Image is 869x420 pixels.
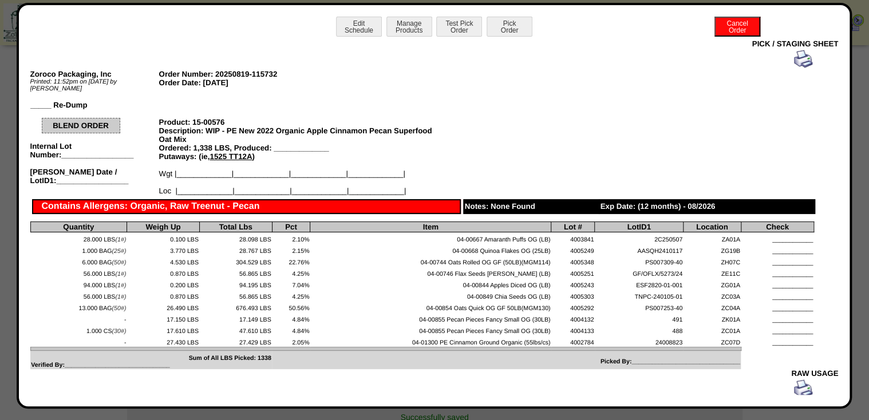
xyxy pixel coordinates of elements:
div: Notes: None Found [463,199,599,214]
td: 2.10% [272,232,310,244]
td: ____________ [741,290,813,301]
td: 04-00854 Oats Quick OG GF 50LB(MGM130) [310,301,551,312]
img: print.gif [794,379,812,398]
td: 56.865 LBS [199,290,272,301]
td: 0.100 LBS [127,232,200,244]
td: PS007309-40 [595,255,684,267]
th: Pct [272,222,310,232]
div: Product: 15-00576 [159,118,445,126]
div: RAW USAGE [30,369,839,378]
td: 7.04% [272,278,310,290]
td: TNPC-240105-01 [595,290,684,301]
span: (1#) [115,271,126,278]
td: 56.000 LBS [30,267,127,278]
td: 26.490 LBS [127,301,200,312]
span: (1#) [115,294,126,300]
td: 56.865 LBS [199,267,272,278]
td: 4.84% [272,324,310,335]
div: Putaways: (ie, ) [159,152,445,161]
td: 24008823 [595,335,684,347]
td: 04-01300 PE Cinnamon Ground Organic (55lbs/cs) [310,335,551,347]
td: 04-00849 Chia Seeds OG (LB) [310,290,551,301]
td: 50.56% [272,301,310,312]
u: 1525 TT12A [210,152,252,161]
td: ZE11C [683,267,741,278]
td: ZC07D [683,335,741,347]
td: 4005251 [551,267,595,278]
td: ZC01A [683,324,741,335]
div: Description: WIP - PE New 2022 Organic Apple Cinnamon Pecan Superfood Oat Mix [159,126,445,144]
td: 1.000 BAG [30,244,127,255]
td: ESF2820-01-001 [595,278,684,290]
td: ____________ [741,335,813,347]
td: 4.25% [272,267,310,278]
button: CancelOrder [714,17,760,37]
span: (30#) [112,328,127,335]
td: 27.429 LBS [199,335,272,347]
td: ZA01A [683,232,741,244]
td: 4003841 [551,232,595,244]
button: Test PickOrder [436,17,482,37]
th: LotID1 [595,222,684,232]
td: ____________ [741,312,813,324]
td: 4005348 [551,255,595,267]
td: Sum of All LBS Picked: 1338 [30,351,272,369]
td: ZG19B [683,244,741,255]
td: 4005243 [551,278,595,290]
td: 304.529 LBS [199,255,272,267]
td: 4005292 [551,301,595,312]
td: 4005303 [551,290,595,301]
td: 04-00668 Quinoa Flakes OG (25LB) [310,244,551,255]
td: 4004132 [551,312,595,324]
td: ZC04A [683,301,741,312]
td: 491 [595,312,684,324]
td: 488 [595,324,684,335]
td: 6.000 BAG [30,255,127,267]
td: 676.493 LBS [199,301,272,312]
td: 0.200 LBS [127,278,200,290]
td: 2C250507 [595,232,684,244]
td: 4.25% [272,290,310,301]
td: - [30,335,127,347]
div: Printed: 11:52pm on [DATE] by [PERSON_NAME] [30,78,159,92]
td: 04-00746 Flax Seeds [PERSON_NAME] (LB) [310,267,551,278]
div: Order Number: 20250819-115732 [159,70,445,78]
div: Zoroco Packaging, Inc [30,70,159,78]
span: (1#) [115,282,126,289]
td: 22.76% [272,255,310,267]
th: Lot # [551,222,595,232]
div: _____ Re-Dump [30,101,159,109]
button: ManageProducts [386,17,432,37]
td: 94.000 LBS [30,278,127,290]
td: 04-00855 Pecan Pieces Fancy Small OG (30LB) [310,312,551,324]
td: AASQH2410117 [595,244,684,255]
td: 04-00855 Pecan Pieces Fancy Small OG (30LB) [310,324,551,335]
div: Contains Allergens: Organic, Raw Treenut - Pecan [32,199,461,214]
th: Weigh Up [127,222,200,232]
td: 0.870 LBS [127,290,200,301]
td: 28.767 LBS [199,244,272,255]
td: GF/OFLX/5273/24 [595,267,684,278]
td: ZH07C [683,255,741,267]
td: 04-00844 Apples Diced OG (LB) [310,278,551,290]
td: ____________ [741,301,813,312]
td: ZG01A [683,278,741,290]
td: 4004133 [551,324,595,335]
td: 3.770 LBS [127,244,200,255]
td: 13.000 BAG [30,301,127,312]
td: 1.000 CS [30,324,127,335]
span: (1#) [115,236,126,243]
span: (25#) [112,248,127,255]
td: 28.098 LBS [199,232,272,244]
td: 17.150 LBS [127,312,200,324]
td: ____________ [741,232,813,244]
td: 0.870 LBS [127,267,200,278]
td: 2.05% [272,335,310,347]
div: Exp Date: (12 months) - 08/2026 [599,199,815,214]
td: 47.610 LBS [199,324,272,335]
div: [PERSON_NAME] Date / LotID1:_________________ [30,168,159,185]
div: BLEND ORDER [42,118,120,133]
img: print.gif [794,50,812,68]
div: Order Date: [DATE] [159,78,445,87]
div: Internal Lot Number:_________________ [30,142,159,159]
